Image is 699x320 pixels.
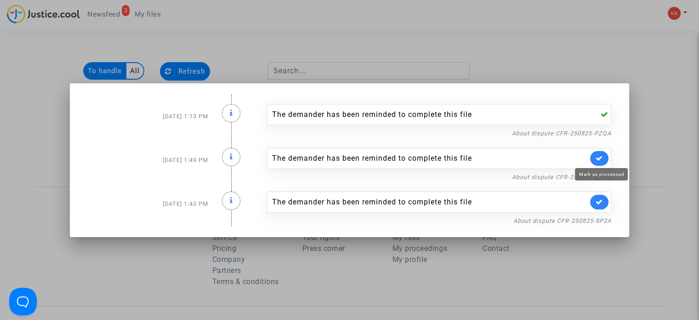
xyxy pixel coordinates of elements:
iframe: Help Scout Beacon - Open [9,288,37,315]
a: About dispute CFR-250827-GNK8 [512,174,611,180]
div: [DATE] 1:43 PM [81,182,215,226]
a: About dispute CFR-250825-8P2A [513,217,611,224]
div: The demander has been reminded to complete this file [272,197,588,208]
a: About dispute CFR-250825-PZQA [512,130,611,137]
div: The demander has been reminded to complete this file [272,109,588,120]
div: [DATE] 1:13 PM [81,95,215,139]
div: The demander has been reminded to complete this file [272,153,588,164]
div: [DATE] 1:49 PM [81,139,215,182]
